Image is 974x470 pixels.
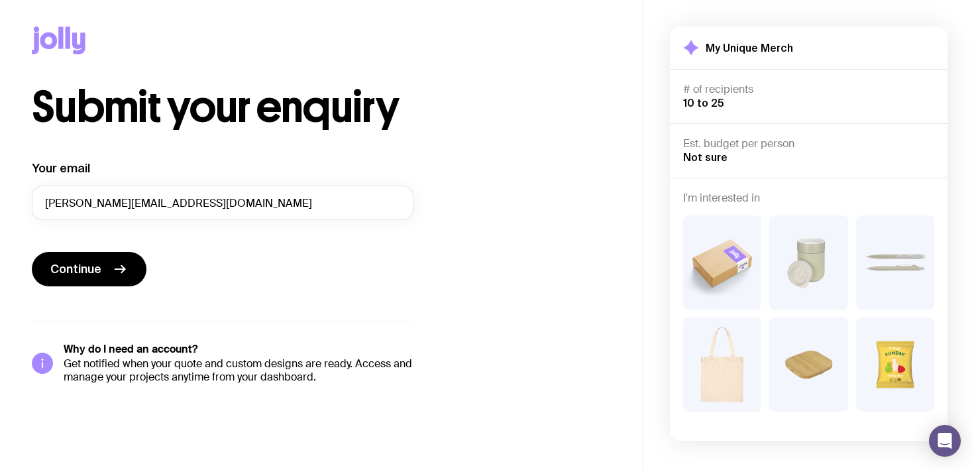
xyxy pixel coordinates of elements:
p: Get notified when your quote and custom designs are ready. Access and manage your projects anytim... [64,357,413,384]
label: Your email [32,160,90,176]
h2: My Unique Merch [706,41,793,54]
div: Open Intercom Messenger [929,425,961,457]
button: Continue [32,252,146,286]
h4: I'm interested in [683,192,934,205]
span: Continue [50,261,101,277]
input: you@email.com [32,186,413,220]
span: 10 to 25 [683,97,724,109]
h4: # of recipients [683,83,934,96]
h5: Why do I need an account? [64,343,413,356]
h1: Submit your enquiry [32,86,477,129]
h4: Est. budget per person [683,137,934,150]
span: Not sure [683,151,728,163]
